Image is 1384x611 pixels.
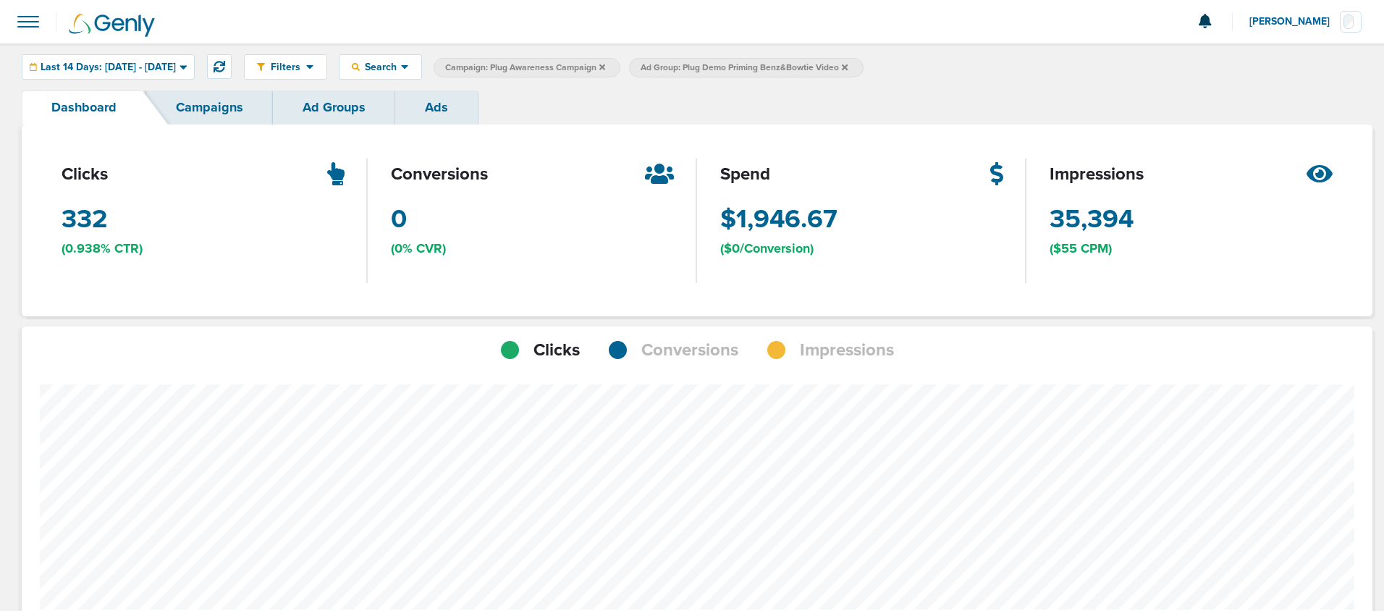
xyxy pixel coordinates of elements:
span: Ad Group: Plug Demo Priming Benz&Bowtie Video [641,62,848,74]
img: Genly [69,14,155,37]
span: $1,946.67 [720,201,837,237]
a: Dashboard [22,90,146,125]
a: Ads [395,90,478,125]
a: Campaigns [146,90,273,125]
span: (0.938% CTR) [62,240,143,258]
span: 0 [391,201,407,237]
span: ($55 CPM) [1050,240,1112,258]
span: conversions [391,162,488,187]
span: Conversions [641,338,738,363]
span: ($0/Conversion) [720,240,814,258]
span: 35,394 [1050,201,1134,237]
span: spend [720,162,770,187]
span: Last 14 Days: [DATE] - [DATE] [41,62,176,72]
span: (0% CVR) [391,240,446,258]
span: Campaign: Plug Awareness Campaign [445,62,605,74]
span: impressions [1050,162,1144,187]
span: [PERSON_NAME] [1249,17,1340,27]
span: Filters [265,61,306,73]
span: 332 [62,201,108,237]
a: Ad Groups [273,90,395,125]
span: Search [360,61,401,73]
span: clicks [62,162,108,187]
span: Impressions [800,338,894,363]
span: Clicks [533,338,580,363]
